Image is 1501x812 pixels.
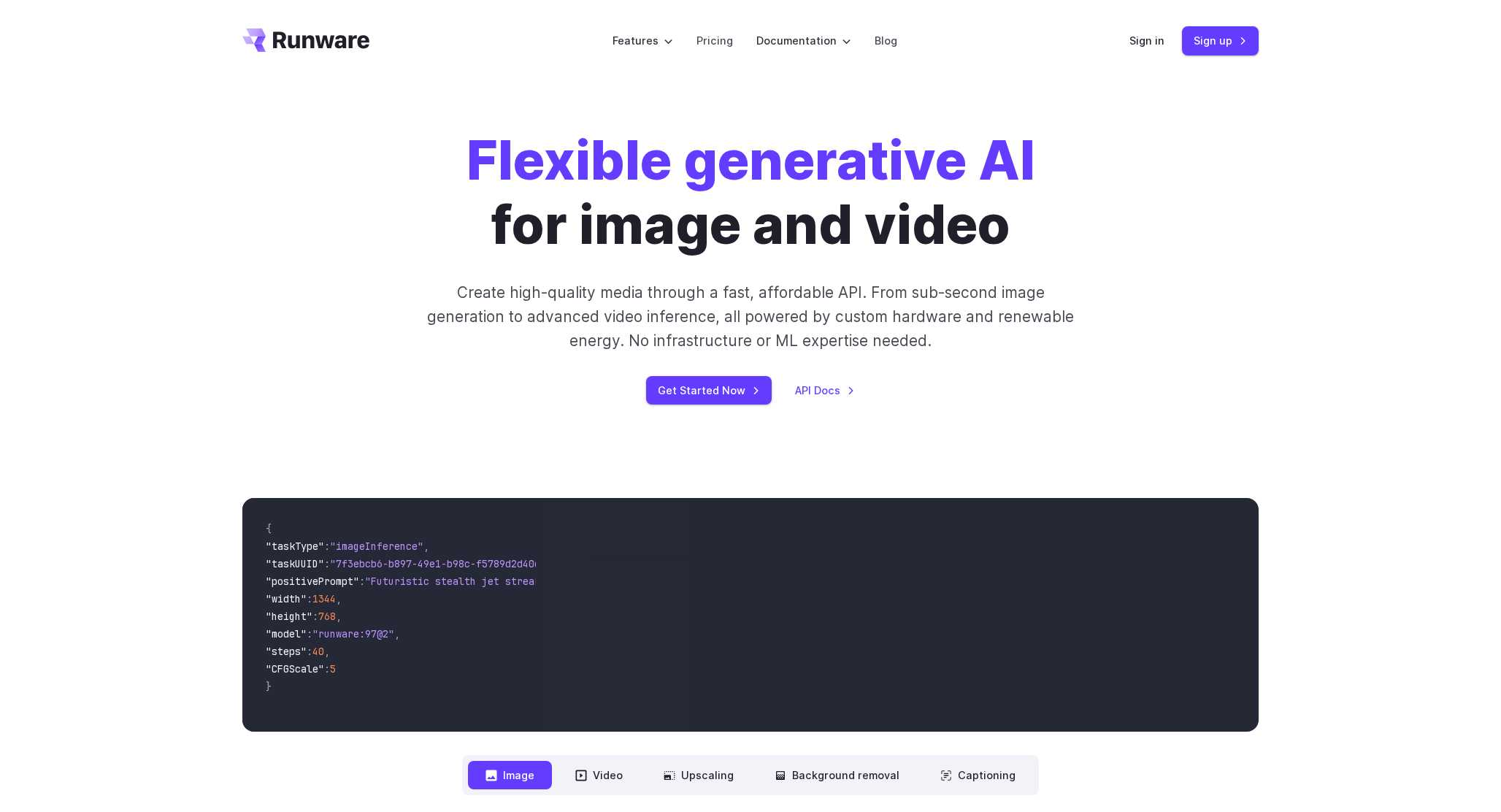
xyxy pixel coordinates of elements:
span: "model" [266,627,307,640]
a: Sign up [1182,26,1259,55]
span: : [359,575,365,588]
strong: Flexible generative AI [467,128,1035,193]
a: Go to / [242,28,369,52]
span: "imageInference" [330,540,423,553]
span: : [324,662,330,675]
a: Pricing [696,32,733,49]
span: , [336,610,342,623]
span: : [307,627,312,640]
p: Create high-quality media through a fast, affordable API. From sub-second image generation to adv... [426,280,1076,353]
span: , [394,627,400,640]
a: API Docs [795,382,855,399]
a: Sign in [1129,32,1164,49]
span: { [266,522,272,535]
a: Blog [875,32,897,49]
span: , [423,540,429,553]
span: "height" [266,610,312,623]
span: : [312,610,318,623]
span: } [266,680,272,693]
span: 1344 [312,592,336,605]
span: 5 [330,662,336,675]
span: "taskType" [266,540,324,553]
span: "7f3ebcb6-b897-49e1-b98c-f5789d2d40d7" [330,557,552,570]
button: Video [558,761,640,789]
span: : [307,592,312,605]
span: : [324,557,330,570]
span: "CFGScale" [266,662,324,675]
span: "runware:97@2" [312,627,394,640]
h1: for image and video [467,129,1035,257]
span: , [324,645,330,658]
span: "Futuristic stealth jet streaking through a neon-lit cityscape with glowing purple exhaust" [365,575,897,588]
span: : [307,645,312,658]
a: Get Started Now [646,376,772,405]
label: Documentation [756,32,851,49]
span: , [336,592,342,605]
label: Features [613,32,673,49]
button: Upscaling [646,761,751,789]
span: "positivePrompt" [266,575,359,588]
span: "steps" [266,645,307,658]
button: Background removal [757,761,917,789]
button: Image [468,761,552,789]
span: 768 [318,610,336,623]
button: Captioning [923,761,1033,789]
span: 40 [312,645,324,658]
span: "width" [266,592,307,605]
span: : [324,540,330,553]
span: "taskUUID" [266,557,324,570]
